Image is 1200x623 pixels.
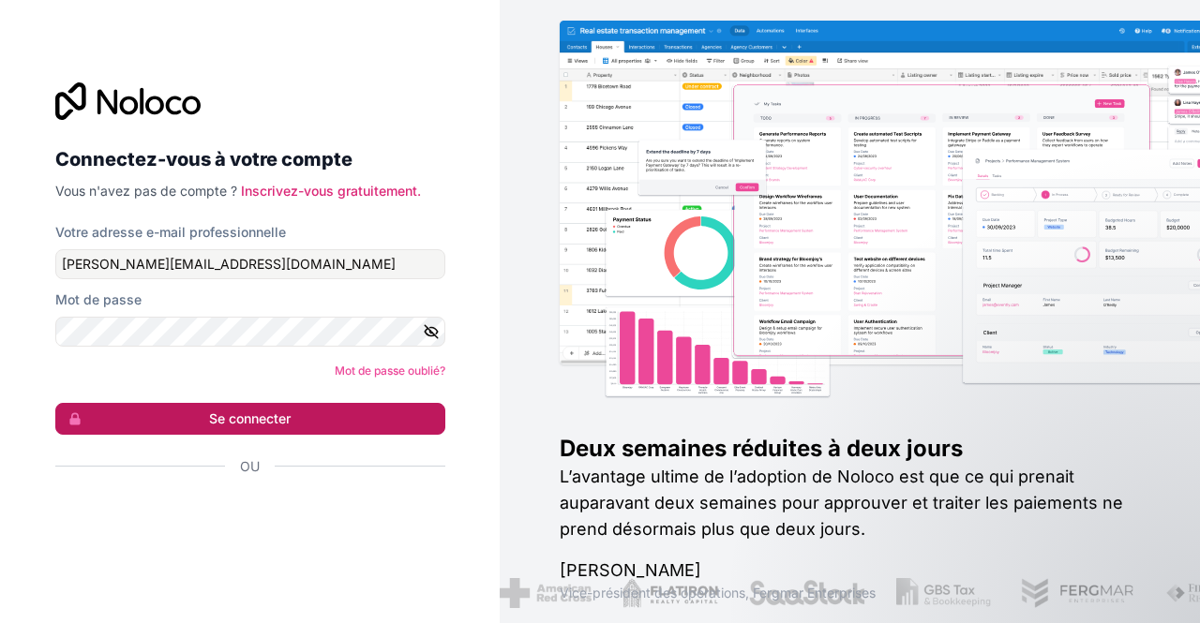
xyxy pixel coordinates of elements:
font: Vous n'avez pas de compte ? [55,183,237,199]
a: Mot de passe oublié? [335,363,445,378]
font: Votre adresse e-mail professionnelle [55,224,286,240]
font: Connectez-vous à votre compte [55,148,352,171]
font: Deux semaines réduites à deux jours [560,435,963,462]
button: Se connecter [55,403,445,435]
font: Fergmar Enterprises [753,585,876,601]
img: /assets/croix-rouge-americaine-BAupjrZR.png [496,578,587,608]
a: Inscrivez-vous gratuitement. [241,183,421,199]
font: Mot de passe [55,291,142,307]
font: [PERSON_NAME] [560,560,701,580]
font: L’avantage ultime de l’adoption de Noloco est que ce qui prenait auparavant deux semaines pour ap... [560,467,1123,539]
font: Se connecter [209,410,291,426]
font: Ou [240,458,260,474]
font: Vice-président des opérations [560,585,745,601]
font: , [745,585,749,601]
input: Mot de passe [55,317,445,347]
iframe: Bouton "Se connecter avec Google" [46,497,440,538]
input: Adresse email [55,249,445,279]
